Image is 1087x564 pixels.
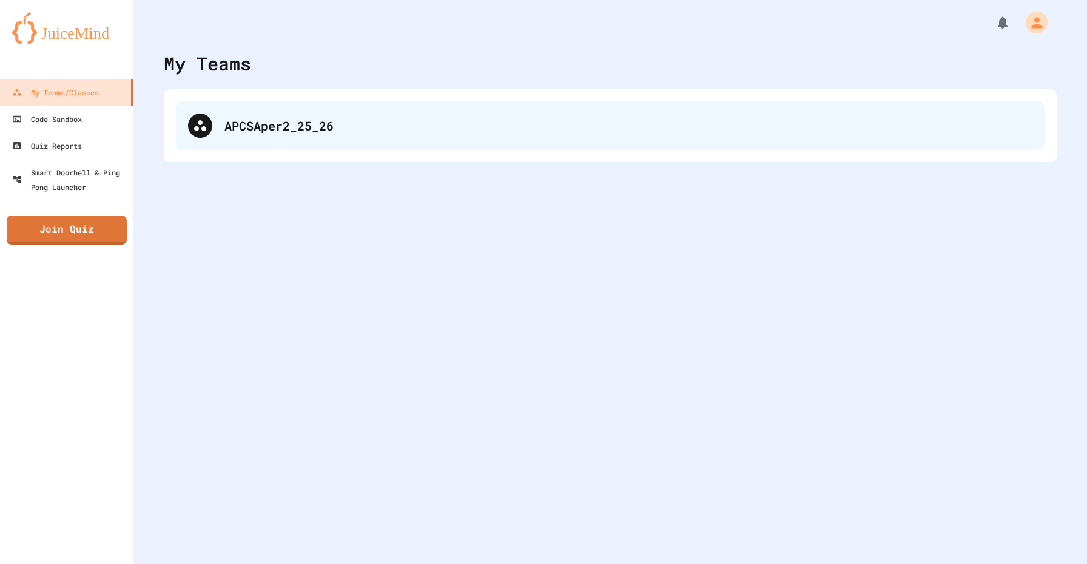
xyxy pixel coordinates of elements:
[973,12,1013,33] div: My Notifications
[12,12,121,44] img: logo-orange.svg
[7,216,127,245] a: Join Quiz
[12,85,99,100] div: My Teams/Classes
[224,117,1032,135] div: APCSAper2_25_26
[12,112,82,126] div: Code Sandbox
[12,165,129,194] div: Smart Doorbell & Ping Pong Launcher
[1013,8,1051,36] div: My Account
[12,138,82,153] div: Quiz Reports
[176,101,1045,150] div: APCSAper2_25_26
[164,50,251,77] div: My Teams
